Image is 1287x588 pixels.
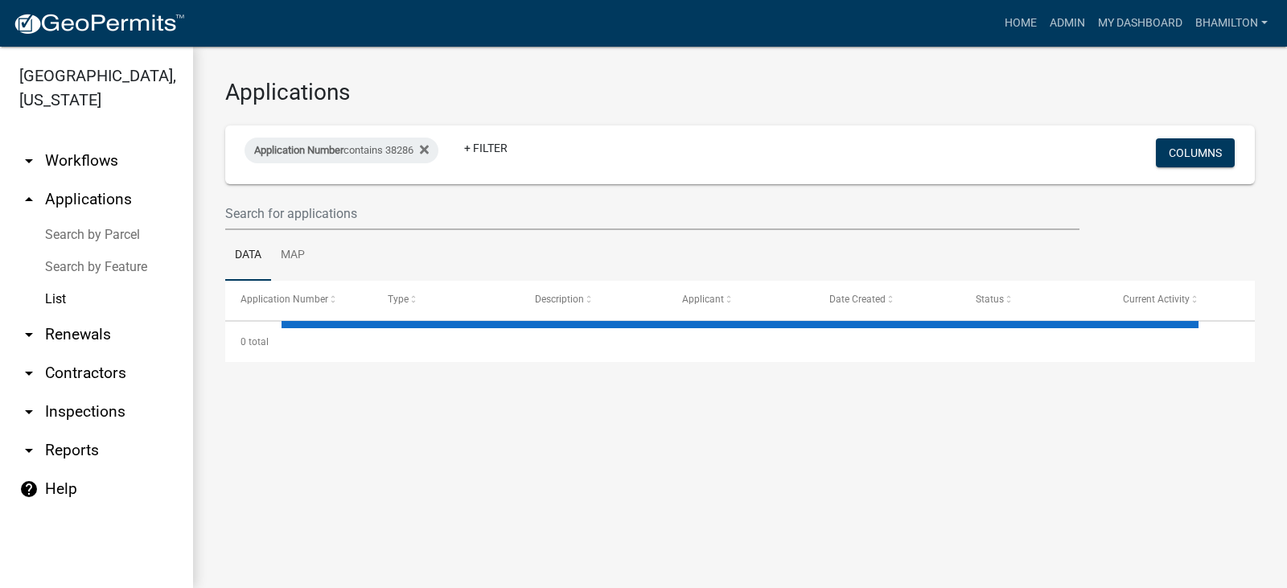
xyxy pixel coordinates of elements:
[19,325,39,344] i: arrow_drop_down
[225,322,1255,362] div: 0 total
[520,281,667,319] datatable-header-cell: Description
[1108,281,1255,319] datatable-header-cell: Current Activity
[271,230,315,282] a: Map
[1123,294,1190,305] span: Current Activity
[829,294,886,305] span: Date Created
[241,294,328,305] span: Application Number
[225,281,372,319] datatable-header-cell: Application Number
[254,144,343,156] span: Application Number
[1189,8,1274,39] a: bhamilton
[960,281,1108,319] datatable-header-cell: Status
[19,151,39,171] i: arrow_drop_down
[245,138,438,163] div: contains 38286
[372,281,520,319] datatable-header-cell: Type
[1156,138,1235,167] button: Columns
[976,294,1004,305] span: Status
[19,479,39,499] i: help
[388,294,409,305] span: Type
[998,8,1043,39] a: Home
[225,197,1079,230] input: Search for applications
[225,79,1255,106] h3: Applications
[667,281,814,319] datatable-header-cell: Applicant
[813,281,960,319] datatable-header-cell: Date Created
[19,364,39,383] i: arrow_drop_down
[682,294,724,305] span: Applicant
[451,134,520,162] a: + Filter
[1092,8,1189,39] a: My Dashboard
[19,402,39,421] i: arrow_drop_down
[225,230,271,282] a: Data
[19,190,39,209] i: arrow_drop_up
[535,294,584,305] span: Description
[1043,8,1092,39] a: Admin
[19,441,39,460] i: arrow_drop_down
